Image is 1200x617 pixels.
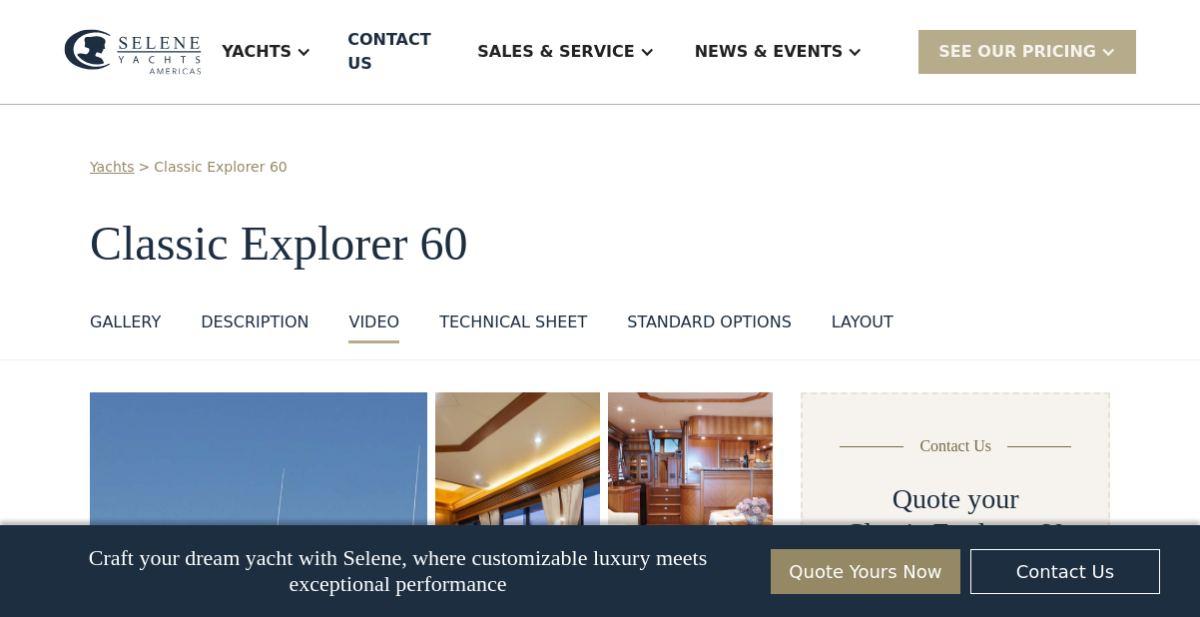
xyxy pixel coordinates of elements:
h2: Quote your [893,482,1019,516]
div: Contact US [347,28,441,76]
img: logo [64,29,202,74]
div: DESCRIPTION [201,310,308,334]
div: SEE Our Pricing [938,40,1096,64]
div: Sales & Service [477,40,634,64]
div: layout [832,310,894,334]
a: open lightbox [608,392,773,572]
div: Yachts [202,12,331,92]
div: > [139,157,151,178]
div: Sales & Service [457,12,674,92]
div: News & EVENTS [675,12,884,92]
h1: Classic Explorer 60 [90,218,1110,271]
h2: Classic Explorer 60 [846,516,1066,550]
a: Classic Explorer 60 [154,157,287,178]
a: VIDEO [348,310,399,343]
div: SEE Our Pricing [918,30,1136,73]
a: layout [832,310,894,343]
a: DESCRIPTION [201,310,308,343]
a: Technical sheet [439,310,587,343]
div: Technical sheet [439,310,587,334]
a: Yachts [90,157,135,178]
div: News & EVENTS [695,40,844,64]
a: Contact Us [970,549,1160,594]
a: Quote Yours Now [771,549,960,594]
div: GALLERY [90,310,161,334]
div: VIDEO [348,310,399,334]
a: GALLERY [90,310,161,343]
div: Contact Us [919,434,991,458]
a: standard options [627,310,792,343]
div: standard options [627,310,792,334]
p: Craft your dream yacht with Selene, where customizable luxury meets exceptional performance [40,545,756,597]
div: Yachts [222,40,292,64]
